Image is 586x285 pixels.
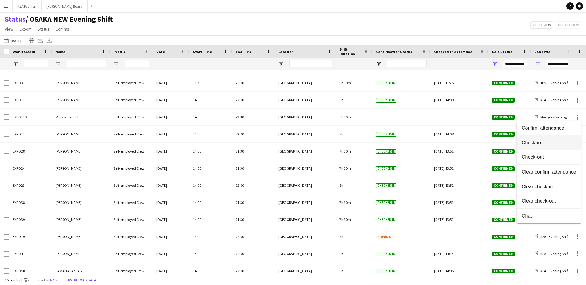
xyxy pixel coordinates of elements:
[522,154,576,160] span: Check-out
[522,184,576,189] span: Clear check-in
[517,150,581,165] button: Check-out
[517,194,581,209] button: Clear check-out
[522,213,576,219] span: Chat
[522,198,576,204] span: Clear check-out
[522,140,576,146] span: Check-in
[517,179,581,194] button: Clear check-in
[517,165,581,179] button: Clear confirm attendance
[522,125,576,131] span: Confirm attendance
[517,121,581,135] button: Confirm attendance
[522,169,576,175] span: Clear confirm attendance
[517,135,581,150] button: Check-in
[517,209,581,223] button: Chat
